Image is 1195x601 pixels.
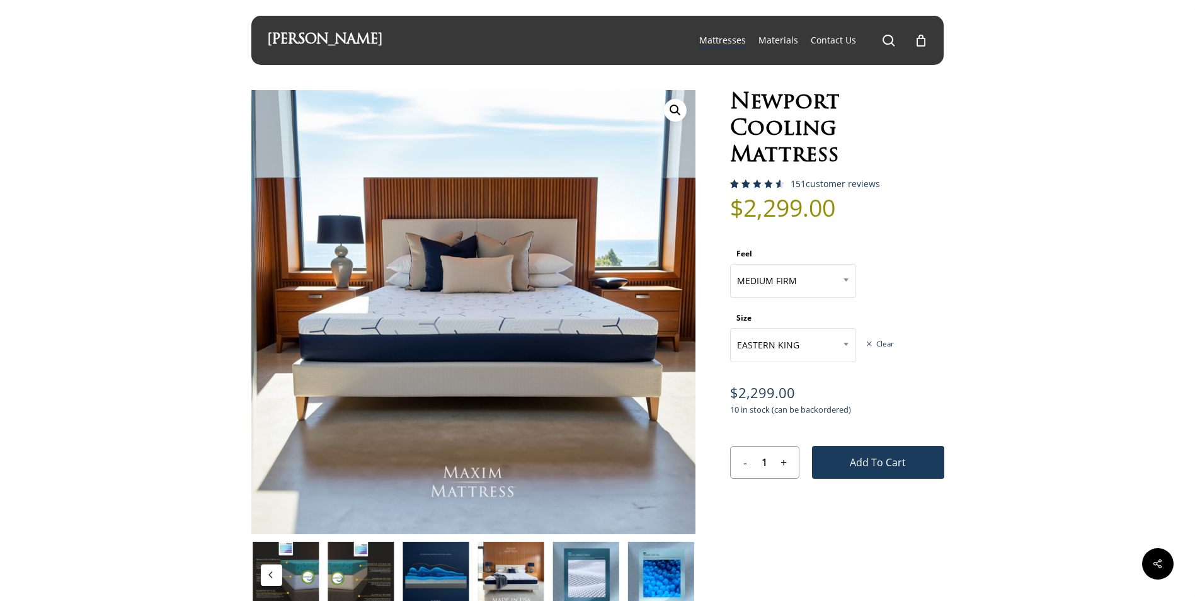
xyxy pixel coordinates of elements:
[699,34,746,46] span: Mattresses
[699,34,746,47] a: Mattresses
[758,34,798,47] a: Materials
[730,180,781,241] span: Rated out of 5 based on customer ratings
[914,33,928,47] a: Cart
[752,447,776,478] input: Product quantity
[731,268,855,294] span: MEDIUM FIRM
[730,264,856,298] span: MEDIUM FIRM
[261,564,282,586] button: Previous
[758,34,798,46] span: Materials
[267,33,382,47] a: [PERSON_NAME]
[730,192,835,224] bdi: 2,299.00
[743,494,932,529] iframe: Secure express checkout frame
[811,34,856,47] a: Contact Us
[730,180,750,200] span: 151
[730,180,784,188] div: Rated 4.69 out of 5
[812,446,944,479] button: Add to cart
[736,312,752,323] label: Size
[731,332,855,358] span: EASTERN KING
[730,384,738,402] span: $
[730,384,795,402] bdi: 2,299.00
[791,179,880,189] a: 151customer reviews
[730,192,743,224] span: $
[730,90,944,169] h1: Newport Cooling Mattress
[664,99,687,122] a: View full-screen image gallery
[731,447,753,478] input: -
[866,340,894,348] a: Clear options
[736,248,752,259] label: Feel
[791,178,806,190] span: 151
[730,328,856,362] span: EASTERN KING
[811,34,856,46] span: Contact Us
[777,447,799,478] input: +
[730,401,944,427] p: 10 in stock (can be backordered)
[693,16,928,65] nav: Main Menu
